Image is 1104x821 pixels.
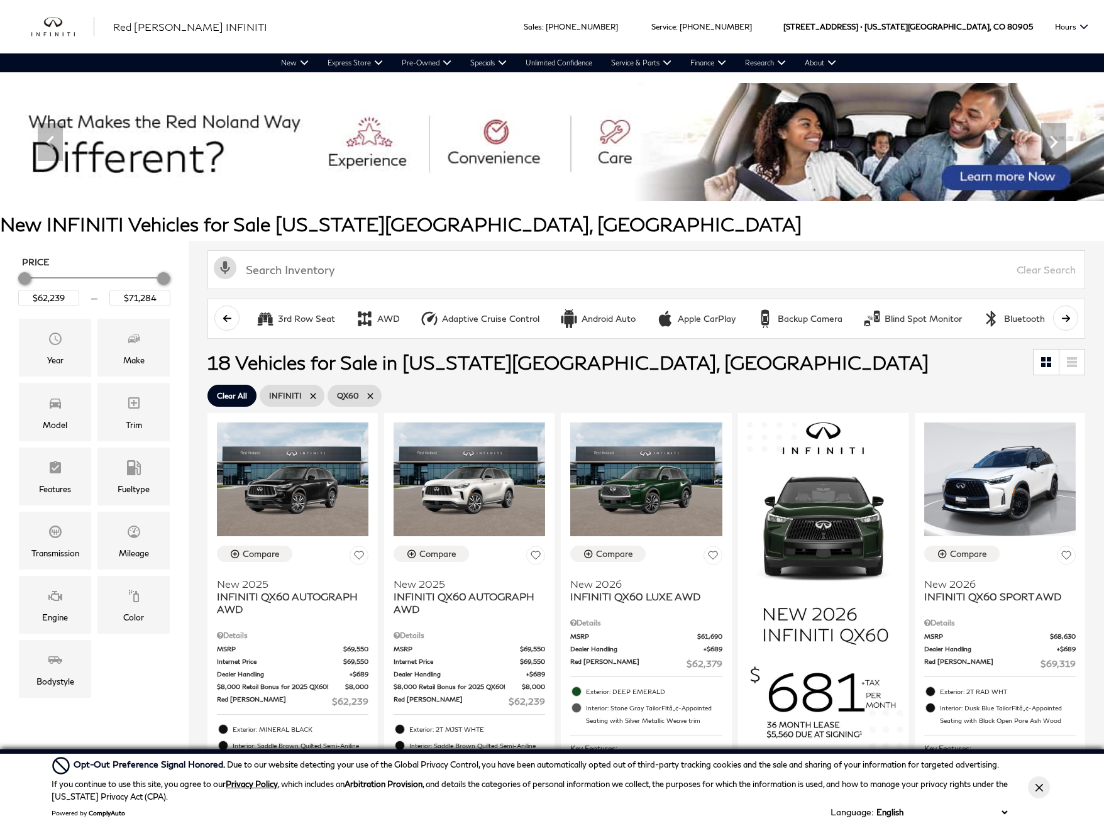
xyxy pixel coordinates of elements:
input: Maximum [109,290,170,306]
div: ColorColor [97,576,170,634]
a: Service & Parts [602,53,681,72]
div: MakeMake [97,319,170,377]
span: Go to slide 3 [519,178,532,190]
div: 3rd Row Seat [278,313,335,324]
a: Privacy Policy [226,779,278,789]
span: $62,379 [687,657,722,670]
a: Red [PERSON_NAME] INFINITI [113,19,267,35]
div: Compare [950,548,987,559]
span: Mileage [126,521,141,546]
div: Features [39,482,71,496]
a: Red [PERSON_NAME] $62,239 [394,695,545,708]
div: 3rd Row Seat [256,309,275,328]
span: Interior: Saddle Brown Quilted Semi-Aniline Leather-Appointed Seating with Black Open Pore Ash Wo... [409,739,545,777]
span: Features [48,457,63,482]
span: Interior: Dusk Blue TailorFitâ„¢-Appointed Seating with Black Open Pore Ash Wood [940,702,1076,727]
a: MSRP $68,630 [924,632,1076,641]
a: MSRP $61,690 [570,632,722,641]
div: Android Auto [582,313,636,324]
span: $689 [1057,644,1076,654]
span: $8,000 Retail Bonus for 2025 QX60! [394,682,522,692]
span: : [542,22,544,31]
div: Backup Camera [756,309,775,328]
div: Powered by [52,809,125,817]
a: $8,000 Retail Bonus for 2025 QX60! $8,000 [217,682,368,692]
div: Mileage [119,546,149,560]
input: Minimum [18,290,79,306]
span: Exterior: MINERAL BLACK [233,723,368,736]
span: Internet Price [217,657,343,666]
a: $8,000 Retail Bonus for 2025 QX60! $8,000 [394,682,545,692]
div: Make [123,353,145,367]
span: $69,550 [343,657,368,666]
span: Exterior: DEEP EMERALD [586,685,722,698]
span: $62,239 [332,695,368,708]
span: $69,550 [520,644,545,654]
span: Key Features : [924,742,1076,756]
span: Exterior: 2T RAD WHT [940,685,1076,698]
div: Adaptive Cruise Control [442,313,539,324]
span: Go to slide 7 [590,178,602,190]
span: Dealer Handling [570,644,703,654]
div: Adaptive Cruise Control [420,309,439,328]
span: Internet Price [394,657,520,666]
span: Service [651,22,676,31]
button: scroll left [214,306,240,331]
input: Search Inventory [207,250,1085,289]
a: New [272,53,318,72]
div: Blind Spot Monitor [863,309,881,328]
button: Compare Vehicle [924,546,1000,562]
h5: Price [22,256,167,268]
span: Transmission [48,521,63,546]
div: Transmission [31,546,79,560]
span: Red [PERSON_NAME] [217,695,332,708]
span: New 2026 [924,578,1066,590]
div: Pricing Details - INFINITI QX60 AUTOGRAPH AWD [394,630,545,641]
div: EngineEngine [19,576,91,634]
div: Price [18,268,170,306]
span: $689 [350,669,368,679]
span: Go to slide 5 [555,178,567,190]
span: Sales [524,22,542,31]
div: TrimTrim [97,383,170,441]
button: scroll right [1053,306,1078,331]
a: Express Store [318,53,392,72]
button: 3rd Row Seat3rd Row Seat [249,306,342,332]
a: Internet Price $69,550 [217,657,368,666]
button: Save Vehicle [1057,546,1076,569]
span: Exterior: 2T MJST WHTE [409,723,545,736]
span: MSRP [924,632,1050,641]
span: : [676,22,678,31]
div: Compare [243,548,280,559]
span: Interior: Saddle Brown Quilted Semi-Aniline Leather-Appointed Seating with Black Open Pore Ash Wo... [233,739,368,777]
span: MSRP [394,644,520,654]
button: Close Button [1028,776,1050,798]
div: Backup Camera [778,313,842,324]
button: Compare Vehicle [217,546,292,562]
span: $689 [526,669,545,679]
div: FeaturesFeatures [19,448,91,505]
span: Interior: Stone Gray TailorFitâ„¢-Appointed Seating with Silver Metallic Weave trim [586,702,722,727]
span: INFINITI QX60 AUTOGRAPH AWD [394,590,536,615]
span: Red [PERSON_NAME] [570,657,686,670]
span: Engine [48,585,63,610]
div: Pricing Details - INFINITI QX60 LUXE AWD [570,617,722,629]
a: New 2026INFINITI QX60 LUXE AWD [570,570,722,603]
img: 2026 INFINITI QX60 SPORT AWD [924,422,1076,536]
span: 18 Vehicles for Sale in [US_STATE][GEOGRAPHIC_DATA], [GEOGRAPHIC_DATA] [207,351,929,373]
button: Compare Vehicle [394,546,469,562]
button: Save Vehicle [704,546,722,569]
span: $8,000 Retail Bonus for 2025 QX60! [217,682,345,692]
span: INFINITI QX60 AUTOGRAPH AWD [217,590,359,615]
a: Finance [681,53,736,72]
div: Blind Spot Monitor [885,313,962,324]
span: Fueltype [126,457,141,482]
div: Pricing Details - INFINITI QX60 SPORT AWD [924,617,1076,629]
div: MileageMileage [97,512,170,570]
svg: Click to toggle on voice search [214,256,236,279]
span: New 2025 [217,578,359,590]
a: Dealer Handling $689 [570,644,722,654]
span: Red [PERSON_NAME] INFINITI [113,21,267,33]
span: Dealer Handling [394,669,526,679]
